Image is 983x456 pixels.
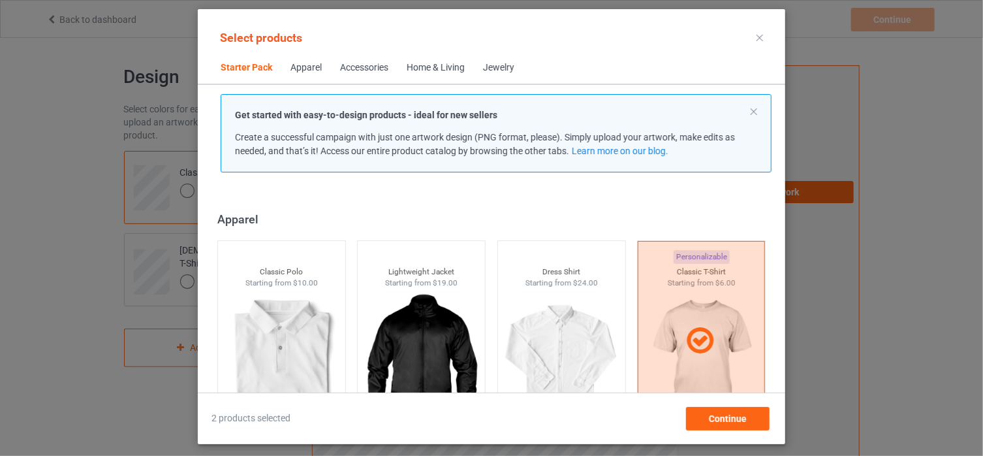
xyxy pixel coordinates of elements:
span: $24.00 [573,278,598,287]
span: 2 products selected [211,412,290,425]
span: $10.00 [293,278,318,287]
div: Starting from [498,278,625,289]
div: Lightweight Jacket [358,267,485,278]
div: Dress Shirt [498,267,625,278]
div: Starting from [218,278,345,289]
div: Accessories [340,61,388,74]
strong: Get started with easy-to-design products - ideal for new sellers [235,110,497,120]
span: Continue [709,414,747,424]
div: Jewelry [483,61,514,74]
span: Select products [220,31,302,44]
a: Learn more on our blog. [572,146,668,156]
div: Continue [686,407,770,431]
span: Create a successful campaign with just one artwork design (PNG format, please). Simply upload you... [235,132,735,156]
div: Apparel [217,212,772,227]
span: Starter Pack [211,52,281,84]
img: regular.jpg [503,288,620,434]
span: $19.00 [433,278,458,287]
div: Home & Living [407,61,465,74]
div: Apparel [290,61,322,74]
div: Starting from [358,278,485,289]
img: regular.jpg [363,288,480,434]
img: regular.jpg [223,288,340,434]
div: Classic Polo [218,267,345,278]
